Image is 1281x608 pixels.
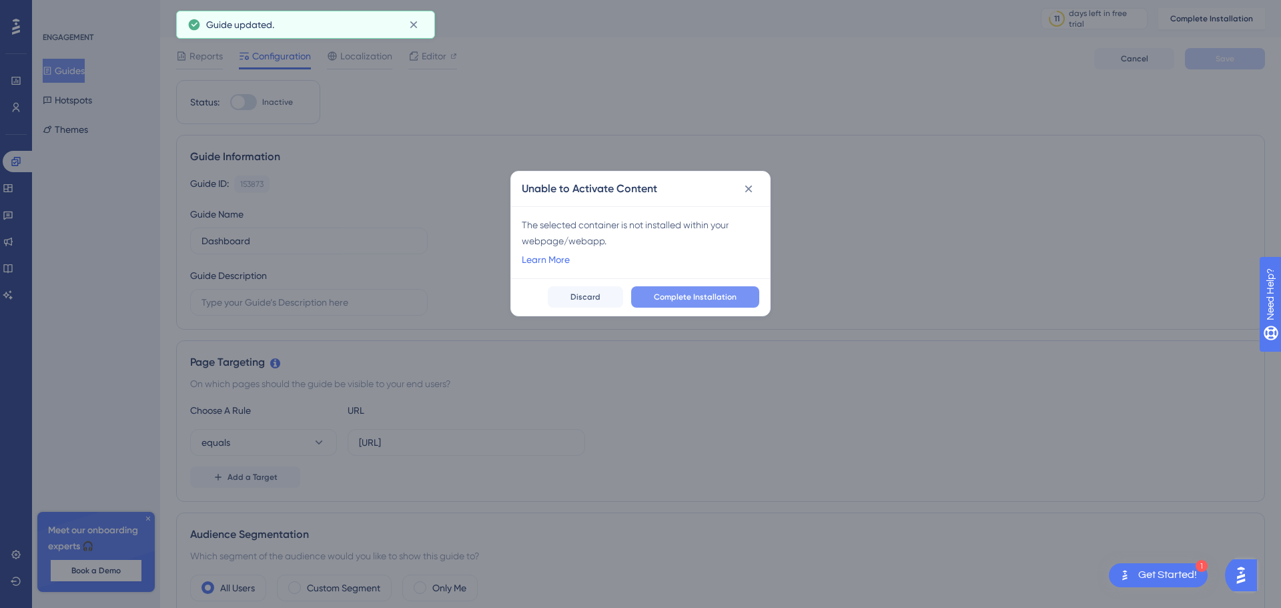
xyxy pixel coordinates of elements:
[1109,563,1208,587] div: Open Get Started! checklist, remaining modules: 1
[522,181,657,197] h2: Unable to Activate Content
[1196,560,1208,572] div: 1
[206,17,274,33] span: Guide updated.
[522,252,570,268] a: Learn More
[522,217,759,249] div: The selected container is not installed within your webpage/webapp.
[31,3,83,19] span: Need Help?
[1225,555,1265,595] iframe: UserGuiding AI Assistant Launcher
[1138,568,1197,583] div: Get Started!
[654,292,737,302] span: Complete Installation
[1117,567,1133,583] img: launcher-image-alternative-text
[570,292,600,302] span: Discard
